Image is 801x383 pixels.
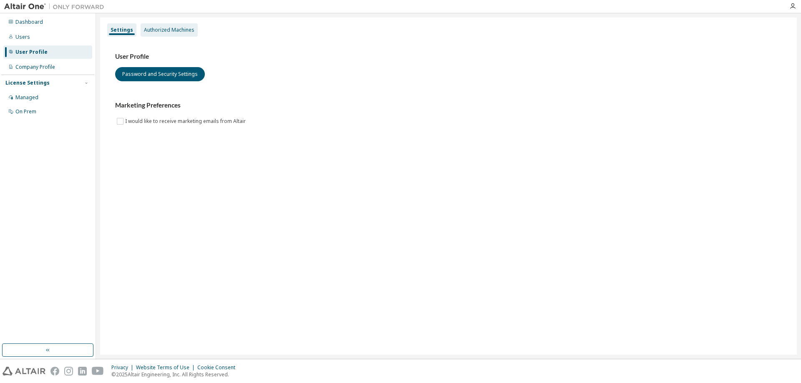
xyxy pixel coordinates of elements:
div: Settings [111,27,133,33]
div: Privacy [111,364,136,371]
div: On Prem [15,108,36,115]
div: Website Terms of Use [136,364,197,371]
div: Dashboard [15,19,43,25]
h3: Marketing Preferences [115,101,782,110]
img: youtube.svg [92,367,104,375]
p: © 2025 Altair Engineering, Inc. All Rights Reserved. [111,371,240,378]
img: linkedin.svg [78,367,87,375]
div: Authorized Machines [144,27,194,33]
img: instagram.svg [64,367,73,375]
div: Managed [15,94,38,101]
div: User Profile [15,49,48,55]
div: License Settings [5,80,50,86]
img: facebook.svg [50,367,59,375]
div: Cookie Consent [197,364,240,371]
img: Altair One [4,3,108,11]
img: altair_logo.svg [3,367,45,375]
div: Users [15,34,30,40]
h3: User Profile [115,53,782,61]
div: Company Profile [15,64,55,70]
label: I would like to receive marketing emails from Altair [125,116,247,126]
button: Password and Security Settings [115,67,205,81]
